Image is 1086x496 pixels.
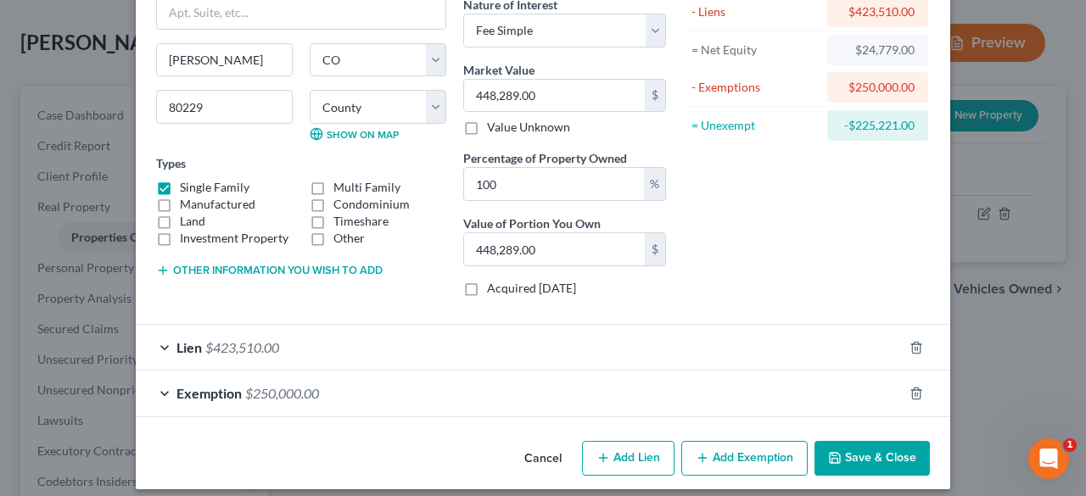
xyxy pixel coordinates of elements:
div: - Exemptions [691,79,820,96]
label: Single Family [180,179,249,196]
label: Manufactured [180,196,255,213]
div: $250,000.00 [841,79,915,96]
button: Add Lien [582,441,675,476]
label: Acquired [DATE] [487,280,576,297]
input: 0.00 [464,168,644,200]
div: % [644,168,665,200]
input: 0.00 [464,233,645,265]
div: -$225,221.00 [841,117,915,134]
label: Investment Property [180,230,288,247]
button: Add Exemption [681,441,808,476]
div: $ [645,80,665,112]
span: $423,510.00 [205,339,279,355]
span: $250,000.00 [245,385,319,401]
span: Exemption [176,385,242,401]
div: = Unexempt [691,117,820,134]
span: Lien [176,339,202,355]
input: Enter city... [157,44,292,76]
label: Percentage of Property Owned [463,149,627,167]
a: Show on Map [310,127,399,141]
div: $423,510.00 [841,3,915,20]
label: Multi Family [333,179,400,196]
input: 0.00 [464,80,645,112]
label: Timeshare [333,213,389,230]
label: Other [333,230,365,247]
div: - Liens [691,3,820,20]
label: Land [180,213,205,230]
button: Save & Close [814,441,930,476]
label: Types [156,154,186,172]
div: $ [645,233,665,265]
button: Cancel [511,443,575,476]
input: Enter zip... [156,90,293,124]
iframe: Intercom live chat [1028,438,1069,479]
label: Condominium [333,196,410,213]
label: Market Value [463,61,535,79]
div: $24,779.00 [841,42,915,59]
label: Value of Portion You Own [463,215,601,232]
div: = Net Equity [691,42,820,59]
label: Value Unknown [487,119,570,136]
span: 1 [1063,438,1077,452]
button: Other information you wish to add [156,264,383,277]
